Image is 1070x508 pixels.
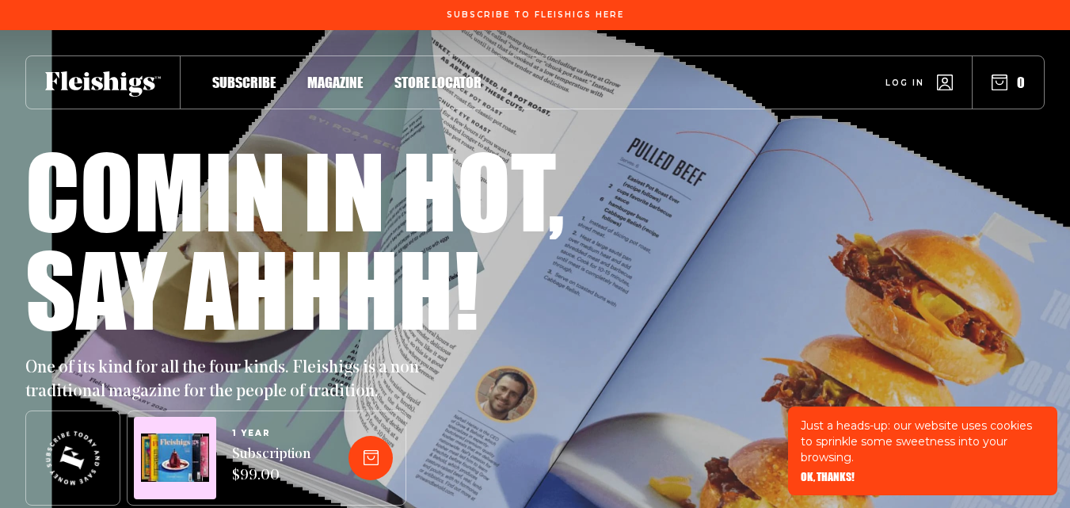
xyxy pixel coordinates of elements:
[25,239,479,338] h1: Say ahhhh!
[212,74,276,91] span: Subscribe
[444,10,627,18] a: Subscribe To Fleishigs Here
[394,71,482,93] a: Store locator
[141,434,209,482] img: Magazines image
[25,141,565,239] h1: Comin in hot,
[307,71,363,93] a: Magazine
[885,77,924,89] span: Log in
[885,74,953,90] a: Log in
[25,357,437,404] p: One of its kind for all the four kinds. Fleishigs is a non-traditional magazine for the people of...
[212,71,276,93] a: Subscribe
[232,429,310,487] a: 1 YEARSubscription $99.00
[801,472,855,483] button: OK, THANKS!
[232,445,310,487] span: Subscription $99.00
[447,10,624,20] span: Subscribe To Fleishigs Here
[801,418,1045,465] p: Just a heads-up: our website uses cookies to sprinkle some sweetness into your browsing.
[232,429,310,438] span: 1 YEAR
[307,74,363,91] span: Magazine
[992,74,1025,91] button: 0
[394,74,482,91] span: Store locator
